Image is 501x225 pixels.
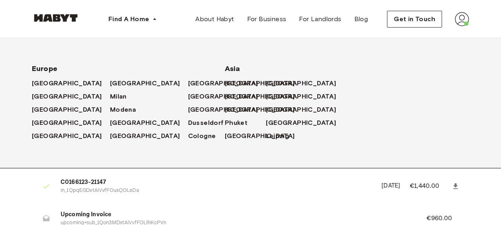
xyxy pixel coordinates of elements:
[266,118,344,128] a: [GEOGRAPHIC_DATA]
[266,79,344,88] a: [GEOGRAPHIC_DATA]
[299,14,341,24] span: For Landlords
[266,92,344,101] a: [GEOGRAPHIC_DATA]
[225,79,303,88] a: [GEOGRAPHIC_DATA]
[381,182,400,191] p: [DATE]
[188,79,258,88] span: [GEOGRAPHIC_DATA]
[195,14,234,24] span: About Habyt
[354,14,368,24] span: Blog
[387,11,442,28] button: Get in Touch
[110,131,180,141] span: [GEOGRAPHIC_DATA]
[188,118,224,128] span: Dusseldorf
[247,14,287,24] span: For Business
[394,14,435,24] span: Get in Touch
[188,79,266,88] a: [GEOGRAPHIC_DATA]
[188,131,224,141] a: Cologne
[188,131,216,141] span: Cologne
[32,79,110,88] a: [GEOGRAPHIC_DATA]
[61,187,372,195] p: in_1QpqEGDxtAiVvfFOusQOLeDa
[225,79,295,88] span: [GEOGRAPHIC_DATA]
[225,118,248,128] span: Phuket
[110,118,188,128] a: [GEOGRAPHIC_DATA]
[32,131,110,141] a: [GEOGRAPHIC_DATA]
[32,131,102,141] span: [GEOGRAPHIC_DATA]
[348,11,375,27] a: Blog
[32,118,110,128] a: [GEOGRAPHIC_DATA]
[188,118,232,128] a: Dusseldorf
[32,64,199,73] span: Europe
[189,11,240,27] a: About Habyt
[32,105,102,114] span: [GEOGRAPHIC_DATA]
[266,105,344,114] a: [GEOGRAPHIC_DATA]
[110,92,127,101] span: Milan
[32,92,102,101] span: [GEOGRAPHIC_DATA]
[32,14,80,22] img: Habyt
[110,105,144,114] a: Modena
[188,105,258,114] span: [GEOGRAPHIC_DATA]
[32,105,110,114] a: [GEOGRAPHIC_DATA]
[110,118,180,128] span: [GEOGRAPHIC_DATA]
[61,178,372,187] span: C0166123-21147
[110,79,188,88] a: [GEOGRAPHIC_DATA]
[241,11,293,27] a: For Business
[225,64,277,73] span: Asia
[188,92,266,101] a: [GEOGRAPHIC_DATA]
[110,131,188,141] a: [GEOGRAPHIC_DATA]
[225,118,255,128] a: Phuket
[108,14,149,24] span: Find A Home
[455,12,469,26] img: avatar
[32,92,110,101] a: [GEOGRAPHIC_DATA]
[225,105,295,114] span: [GEOGRAPHIC_DATA]
[110,105,136,114] span: Modena
[110,92,135,101] a: Milan
[225,131,303,141] a: [GEOGRAPHIC_DATA]
[426,214,463,223] p: €960.00
[266,118,336,128] span: [GEOGRAPHIC_DATA]
[225,105,303,114] a: [GEOGRAPHIC_DATA]
[410,182,450,191] p: €1,440.00
[102,11,163,27] button: Find A Home
[225,92,303,101] a: [GEOGRAPHIC_DATA]
[225,131,295,141] span: [GEOGRAPHIC_DATA]
[32,118,102,128] span: [GEOGRAPHIC_DATA]
[61,210,407,219] span: Upcoming Invoice
[188,92,258,101] span: [GEOGRAPHIC_DATA]
[110,79,180,88] span: [GEOGRAPHIC_DATA]
[32,79,102,88] span: [GEOGRAPHIC_DATA]
[225,92,295,101] span: [GEOGRAPHIC_DATA]
[293,11,348,27] a: For Landlords
[188,105,266,114] a: [GEOGRAPHIC_DATA]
